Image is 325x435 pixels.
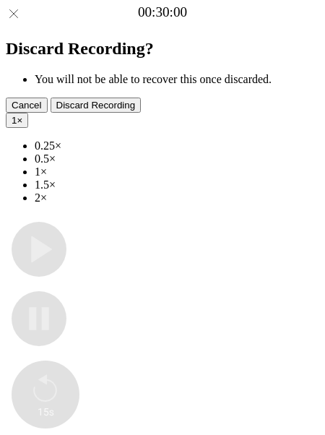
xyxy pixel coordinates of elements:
[35,191,319,204] li: 2×
[12,115,17,126] span: 1
[35,165,319,178] li: 1×
[6,98,48,113] button: Cancel
[6,113,28,128] button: 1×
[35,152,319,165] li: 0.5×
[35,139,319,152] li: 0.25×
[138,4,187,20] a: 00:30:00
[35,178,319,191] li: 1.5×
[35,73,319,86] li: You will not be able to recover this once discarded.
[6,39,319,59] h2: Discard Recording?
[51,98,142,113] button: Discard Recording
